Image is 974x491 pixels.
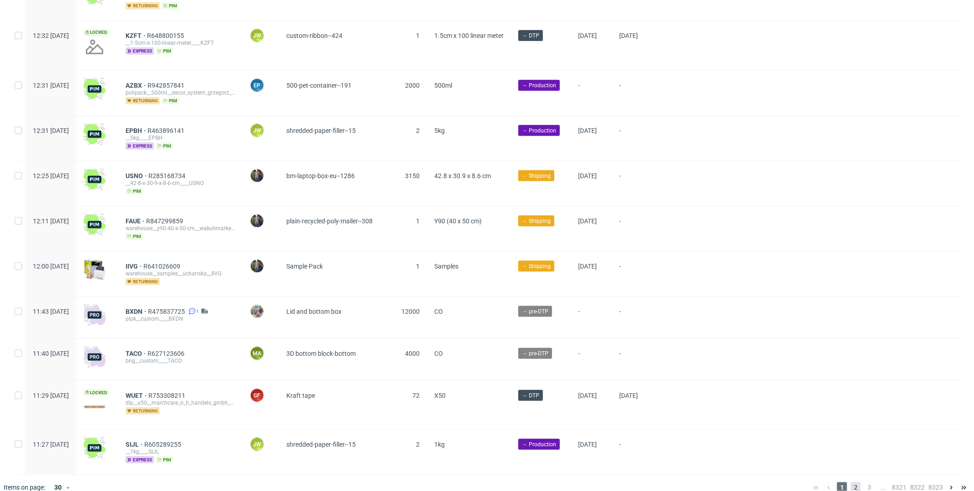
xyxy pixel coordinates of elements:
[619,32,638,39] span: [DATE]
[126,39,235,47] div: __1-5cm-x-100-linear-meter____KZFT
[126,134,235,142] div: __5kg____EPBH
[126,441,144,448] a: SIJL
[522,32,539,40] span: → DTP
[147,32,186,39] a: R648800155
[156,456,173,464] span: pim
[156,48,173,55] span: pim
[286,263,323,270] span: Sample Pack
[405,172,420,180] span: 3150
[196,308,199,315] span: 1
[126,97,160,105] span: returning
[84,389,109,396] span: Locked
[522,81,556,90] span: → Production
[84,29,109,36] span: Locked
[619,350,652,370] span: -
[147,127,186,134] a: R463896141
[126,180,235,187] div: __42-8-x-30-9-x-8-6-cm____USNO
[84,214,105,236] img: wHgJFi1I6lmhQAAAABJRU5ErkJggg==
[578,32,597,39] span: [DATE]
[578,441,597,448] span: [DATE]
[522,307,548,316] span: → pre-DTP
[578,82,605,105] span: -
[286,350,356,357] span: 3D bottom block-bottom
[33,441,69,448] span: 11:27 [DATE]
[126,233,143,240] span: pim
[33,263,69,270] span: 12:00 [DATE]
[412,392,420,399] span: 72
[416,127,420,134] span: 2
[84,169,105,190] img: wHgJFi1I6lmhQAAAABJRU5ErkJggg==
[578,172,597,180] span: [DATE]
[126,315,235,322] div: plpk__custom____BXDN
[126,448,235,455] div: __1kg____SIJL
[578,263,597,270] span: [DATE]
[619,172,652,195] span: -
[144,441,183,448] a: R605289255
[405,350,420,357] span: 4000
[126,32,147,39] span: KZFT
[126,127,147,134] a: EPBH
[33,172,69,180] span: 12:25 [DATE]
[126,89,235,96] div: polipack__500ml__decor_system_grzegorz_okraska_piotr_kruk_spolka_komandytowa__AZBX
[522,391,539,400] span: → DTP
[33,392,69,399] span: 11:29 [DATE]
[619,392,638,399] span: [DATE]
[126,308,148,315] span: BXDN
[578,350,605,370] span: -
[434,308,443,315] span: CO
[251,305,263,318] img: Michał Palasek
[148,308,187,315] span: R475837725
[84,78,105,100] img: wHgJFi1I6lmhQAAAABJRU5ErkJggg==
[434,217,482,225] span: Y90 (40 x 50 cm)
[416,32,420,39] span: 1
[84,259,105,281] img: sample-icon.16e107be6ad460a3e330.png
[84,406,105,409] img: version_two_editor_design
[251,169,263,182] img: Maciej Sobola
[286,127,356,134] span: shredded-paper-filler--15
[286,217,373,225] span: plain-recycled-poly-mailer--308
[619,127,652,150] span: -
[434,32,504,39] span: 1.5cm x 100 linear meter
[126,392,148,399] a: WUET
[33,127,69,134] span: 12:31 [DATE]
[251,215,263,227] img: Maciej Sobola
[401,308,420,315] span: 12000
[286,441,356,448] span: shredded-paper-filler--15
[286,392,315,399] span: Kraft tape
[126,2,160,10] span: returning
[126,172,148,180] a: USNO
[251,389,263,402] figcaption: GF
[619,308,652,327] span: -
[619,217,652,240] span: -
[619,263,652,285] span: -
[126,263,143,270] a: IIVG
[251,260,263,273] img: Maciej Sobola
[126,217,146,225] a: FAUE
[156,143,173,150] span: pim
[126,357,235,364] div: bng__custom____TACO
[143,263,182,270] a: R641026609
[148,172,187,180] a: R285168734
[126,278,160,285] span: returning
[578,392,597,399] span: [DATE]
[147,82,186,89] a: R942857841
[126,82,147,89] a: AZBX
[434,441,445,448] span: 1kg
[251,79,263,92] figcaption: EP
[434,392,446,399] span: X50
[434,127,445,134] span: 5kg
[251,124,263,137] figcaption: JW
[84,437,105,459] img: wHgJFi1I6lmhQAAAABJRU5ErkJggg==
[522,349,548,358] span: → pre-DTP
